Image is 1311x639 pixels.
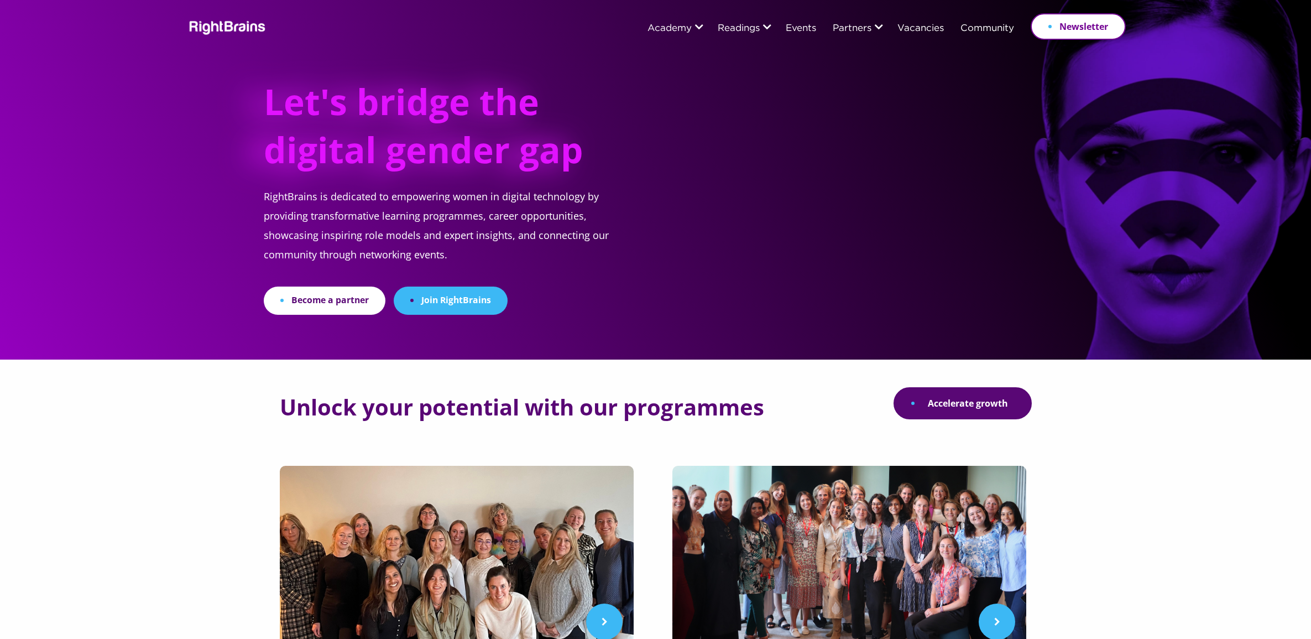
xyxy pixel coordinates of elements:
[1031,13,1126,40] a: Newsletter
[960,24,1014,34] a: Community
[647,24,692,34] a: Academy
[894,387,1032,419] a: Accelerate growth
[280,395,764,419] h2: Unlock your potential with our programmes
[264,287,385,315] a: Become a partner
[264,77,595,187] h1: Let's bridge the digital gender gap
[897,24,944,34] a: Vacancies
[786,24,816,34] a: Events
[718,24,760,34] a: Readings
[186,19,266,35] img: Rightbrains
[264,187,635,287] p: RightBrains is dedicated to empowering women in digital technology by providing transformative le...
[833,24,871,34] a: Partners
[394,287,508,315] a: Join RightBrains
